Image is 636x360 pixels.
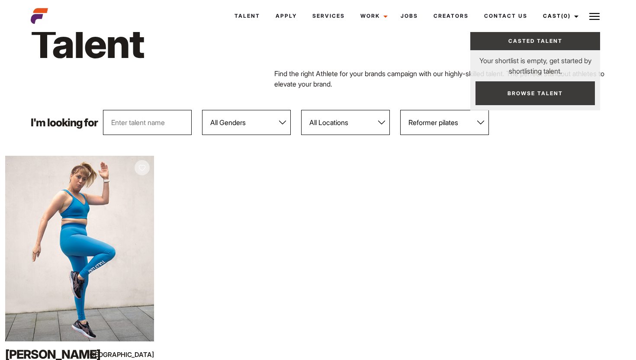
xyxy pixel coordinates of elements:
[470,32,600,50] a: Casted Talent
[426,4,476,28] a: Creators
[305,4,353,28] a: Services
[109,349,154,360] div: [GEOGRAPHIC_DATA]
[31,117,98,128] p: I'm looking for
[561,13,571,19] span: (0)
[103,110,192,135] input: Enter talent name
[274,68,605,89] p: Find the right Athlete for your brands campaign with our highly-skilled talent. The perfect stand...
[227,4,268,28] a: Talent
[268,4,305,28] a: Apply
[31,7,48,25] img: cropped-aefm-brand-fav-22-square.png
[393,4,426,28] a: Jobs
[470,50,600,76] p: Your shortlist is empty, get started by shortlisting talent.
[475,81,595,105] a: Browse Talent
[476,4,535,28] a: Contact Us
[31,19,362,68] h1: Talent
[589,11,600,22] img: Burger icon
[535,4,584,28] a: Cast(0)
[353,4,393,28] a: Work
